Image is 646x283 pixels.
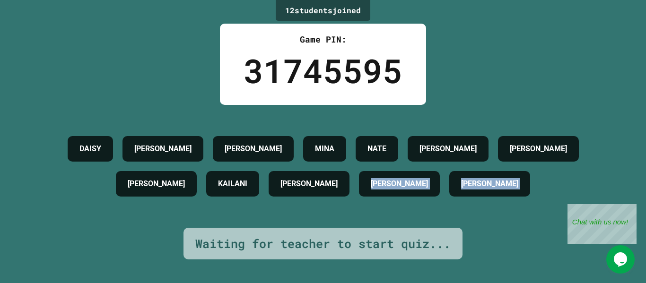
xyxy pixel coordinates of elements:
h4: [PERSON_NAME] [461,178,518,189]
h4: DAISY [79,143,101,154]
iframe: chat widget [606,245,637,274]
h4: KAILANI [218,178,247,189]
div: Game PIN: [244,33,402,46]
h4: [PERSON_NAME] [419,143,477,154]
h4: MINA [315,143,334,154]
div: Waiting for teacher to start quiz... [195,235,451,253]
h4: [PERSON_NAME] [128,178,185,189]
iframe: chat widget [567,204,637,244]
h4: NATE [367,143,386,154]
h4: [PERSON_NAME] [510,143,567,154]
h4: [PERSON_NAME] [225,143,282,154]
h4: [PERSON_NAME] [371,178,428,189]
div: 31745595 [244,46,402,95]
h4: [PERSON_NAME] [134,143,192,154]
h4: [PERSON_NAME] [280,178,338,189]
